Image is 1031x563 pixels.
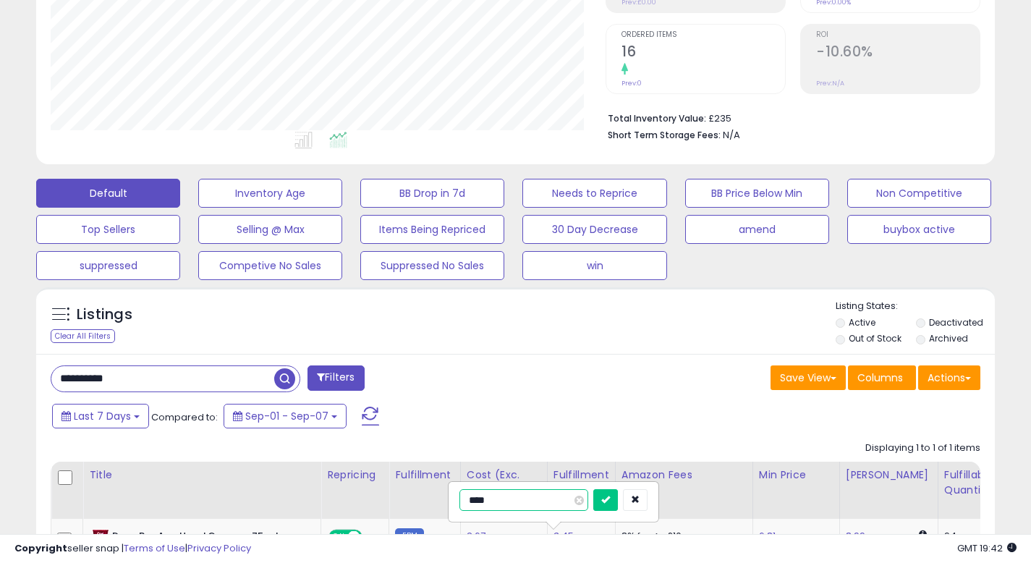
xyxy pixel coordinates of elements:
button: Columns [848,365,916,390]
div: Fulfillment [395,467,454,483]
div: seller snap | | [14,542,251,556]
label: Deactivated [929,316,983,329]
div: Fulfillment Cost [553,467,609,498]
button: amend [685,215,829,244]
b: Dove Pro Age Hand Cream - 75 ml [112,530,288,547]
button: buybox active [847,215,991,244]
span: Ordered Items [621,31,785,39]
strong: Copyright [14,541,67,555]
button: 30 Day Decrease [522,215,666,244]
button: Needs to Reprice [522,179,666,208]
button: Selling @ Max [198,215,342,244]
div: Fulfillable Quantity [944,467,994,498]
button: Default [36,179,180,208]
div: Min Price [759,467,833,483]
small: Prev: N/A [816,79,844,88]
a: 3.45 [553,529,574,543]
a: Privacy Policy [187,541,251,555]
button: Save View [771,365,846,390]
span: Last 7 Days [74,409,131,423]
span: ON [330,531,348,543]
div: Clear All Filters [51,329,115,343]
button: Competive No Sales [198,251,342,280]
div: Cost (Exc. VAT) [467,467,541,498]
h5: Listings [77,305,132,325]
span: 2025-09-15 19:42 GMT [957,541,1017,555]
button: Top Sellers [36,215,180,244]
label: Active [849,316,875,329]
button: Suppressed No Sales [360,251,504,280]
span: ROI [816,31,980,39]
h2: -10.60% [816,43,980,63]
span: N/A [723,128,740,142]
li: £235 [608,109,970,126]
span: Columns [857,371,903,385]
button: Last 7 Days [52,404,149,428]
small: FBM [395,528,423,543]
div: Amazon Fees [621,467,747,483]
small: Prev: 0 [621,79,642,88]
button: BB Price Below Min [685,179,829,208]
button: suppressed [36,251,180,280]
button: BB Drop in 7d [360,179,504,208]
b: Short Term Storage Fees: [608,129,721,141]
button: Items Being Repriced [360,215,504,244]
button: Filters [307,365,364,391]
button: Actions [918,365,980,390]
span: Sep-01 - Sep-07 [245,409,328,423]
button: Sep-01 - Sep-07 [224,404,347,428]
a: 2.67 [467,529,486,543]
label: Archived [929,332,968,344]
div: Displaying 1 to 1 of 1 items [865,441,980,455]
img: 41tkhEifLiL._SL40_.jpg [93,530,109,559]
div: Title [89,467,315,483]
h2: 16 [621,43,785,63]
b: Total Inventory Value: [608,112,706,124]
span: Compared to: [151,410,218,424]
div: Repricing [327,467,383,483]
p: Listing States: [836,300,995,313]
button: Non Competitive [847,179,991,208]
a: 8.99 [846,529,866,543]
button: Inventory Age [198,179,342,208]
label: Out of Stock [849,332,901,344]
a: 6.81 [759,529,776,543]
div: [PERSON_NAME] [846,467,932,483]
div: 94 [944,530,989,543]
button: win [522,251,666,280]
div: 8% for <= £10 [621,530,742,543]
a: Terms of Use [124,541,185,555]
